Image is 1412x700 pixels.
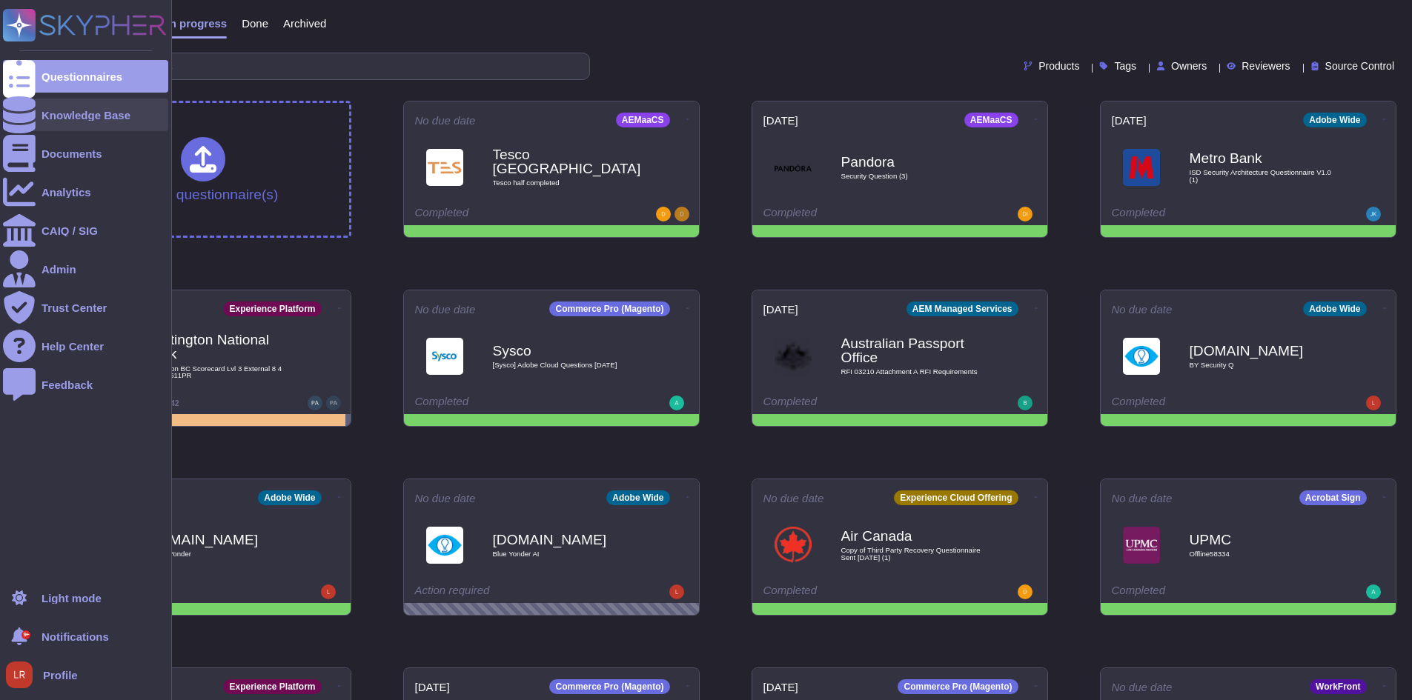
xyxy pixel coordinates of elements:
[3,137,168,170] a: Documents
[3,253,168,285] a: Admin
[763,584,945,599] div: Completed
[775,149,812,186] img: Logo
[1123,527,1160,564] img: Logo
[763,207,945,221] div: Completed
[415,493,476,504] span: No due date
[1112,493,1173,504] span: No due date
[321,584,336,599] img: user
[1112,207,1293,221] div: Completed
[763,115,798,126] span: [DATE]
[242,18,268,29] span: Done
[898,679,1018,694] div: Commerce Pro (Magento)
[145,550,293,558] span: AI Blue Yonder
[1366,207,1381,221] img: user
[841,173,990,180] span: Security Question (3)
[166,18,227,29] span: In progress
[841,368,990,376] span: RFI 03210 Attachment A RFI Requirements
[841,547,990,561] span: Copy of Third Party Recovery Questionnaire Sent [DATE] (1)
[894,490,1018,505] div: Experience Cloud Offering
[1190,550,1338,558] span: Offline58334
[3,214,168,247] a: CAIQ / SIG
[1114,61,1136,71] span: Tags
[841,155,990,169] b: Pandora
[145,533,293,547] b: [DOMAIN_NAME]
[1112,115,1147,126] span: [DATE]
[223,301,321,316] div: Experience Platform
[415,396,597,410] div: Completed
[415,304,476,315] span: No due date
[415,584,597,599] div: Action required
[616,113,670,127] div: AEMaaCS
[1190,169,1338,183] span: ISD Security Architecture Questionnaire V1.0 (1)
[127,137,279,201] div: Upload questionnaire(s)
[308,396,322,410] img: user
[145,365,293,379] span: Huntington BC Scorecard Lvl 3 External 8 4 2025.28611PR
[21,630,30,639] div: 9+
[3,99,168,131] a: Knowledge Base
[1325,61,1394,71] span: Source Control
[1112,396,1293,410] div: Completed
[669,396,684,410] img: user
[133,399,179,407] span: To review: 42
[763,681,798,693] span: [DATE]
[1123,149,1160,186] img: Logo
[42,148,102,159] div: Documents
[223,679,321,694] div: Experience Platform
[1018,584,1033,599] img: user
[906,301,1018,316] div: AEM Managed Services
[493,147,641,176] b: Tesco [GEOGRAPHIC_DATA]
[42,379,93,390] div: Feedback
[1190,151,1338,165] b: Metro Bank
[1190,533,1338,547] b: UPMC
[258,490,321,505] div: Adobe Wide
[59,53,589,79] input: Search by keywords
[415,115,476,126] span: No due date
[1038,61,1079,71] span: Products
[426,149,463,186] img: Logo
[1366,584,1381,599] img: user
[763,304,798,315] span: [DATE]
[1018,207,1033,221] img: user
[426,338,463,375] img: Logo
[1303,113,1366,127] div: Adobe Wide
[42,302,107,313] div: Trust Center
[3,330,168,362] a: Help Center
[775,527,812,564] img: Logo
[656,207,671,221] img: user
[3,291,168,324] a: Trust Center
[775,338,812,375] img: Logo
[493,533,641,547] b: [DOMAIN_NAME]
[415,681,450,693] span: [DATE]
[1303,301,1366,316] div: Adobe Wide
[763,396,945,410] div: Completed
[493,344,641,358] b: Sysco
[415,207,597,221] div: Completed
[42,225,98,236] div: CAIQ / SIG
[42,341,104,352] div: Help Center
[493,179,641,187] span: Tesco half completed
[42,631,109,642] span: Notifications
[43,670,78,681] span: Profile
[42,110,130,121] div: Knowledge Base
[3,368,168,401] a: Feedback
[841,336,990,364] b: Australian Passport Office
[1123,338,1160,375] img: Logo
[1171,61,1207,71] span: Owners
[1366,396,1381,410] img: user
[426,527,463,564] img: Logo
[326,396,341,410] img: user
[3,659,43,691] button: user
[606,490,669,505] div: Adobe Wide
[6,661,33,688] img: user
[1112,304,1173,315] span: No due date
[42,593,102,604] div: Light mode
[1299,490,1367,505] div: Acrobat Sign
[1112,584,1293,599] div: Completed
[3,60,168,93] a: Questionnaires
[283,18,326,29] span: Archived
[669,584,684,599] img: user
[42,187,91,198] div: Analytics
[763,493,824,504] span: No due date
[42,264,76,275] div: Admin
[964,113,1018,127] div: AEMaaCS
